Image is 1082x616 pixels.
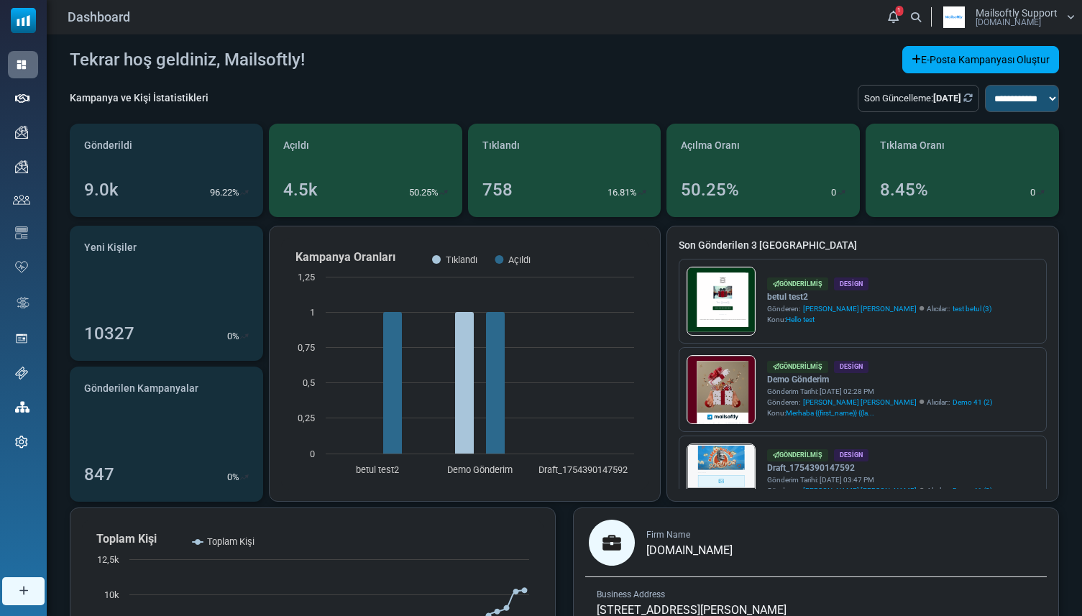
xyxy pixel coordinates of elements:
[104,589,119,600] text: 10k
[298,272,315,282] text: 1,25
[963,93,973,104] a: Refresh Stats
[767,361,828,373] div: Gönderilmiş
[646,530,690,540] span: Firm Name
[303,377,315,388] text: 0,5
[767,485,992,496] div: Gönderen: Alıcılar::
[15,58,28,71] img: dashboard-icon-active.svg
[767,449,828,461] div: Gönderilmiş
[15,261,28,272] img: domain-health-icon.svg
[597,589,665,599] span: Business Address
[15,295,31,311] img: workflow.svg
[767,373,992,386] a: Demo Gönderim
[84,138,132,153] span: Gönderildi
[786,409,874,417] span: Merhaba {(first_name)} {(la...
[880,177,928,203] div: 8.45%
[884,7,903,27] a: 1
[227,470,249,484] div: %
[210,185,239,200] p: 96.22%
[538,464,627,475] text: Draft_1754390147592
[646,543,733,557] span: [DOMAIN_NAME]
[281,238,648,489] svg: Kampanya Oranları
[608,185,637,200] p: 16.81%
[767,290,991,303] a: betul test2
[68,7,130,27] span: Dashboard
[679,238,1047,253] a: Son Gönderilen 3 [GEOGRAPHIC_DATA]
[283,177,318,203] div: 4.5k
[447,464,513,475] text: Demo Gönderim
[207,536,255,547] text: Toplam Kişi
[767,461,992,474] a: Draft_1754390147592
[895,6,903,16] span: 1
[283,138,309,153] span: Açıldı
[298,342,315,353] text: 0,75
[227,329,249,344] div: %
[767,386,992,397] div: Gönderim Tarihi: [DATE] 02:28 PM
[976,18,1041,27] span: [DOMAIN_NAME]
[482,177,513,203] div: 758
[936,6,972,28] img: User Logo
[767,314,991,325] div: Konu:
[803,397,917,408] span: [PERSON_NAME] [PERSON_NAME]
[767,277,828,290] div: Gönderilmiş
[11,8,36,33] img: mailsoftly_icon_blue_white.svg
[15,367,28,380] img: support-icon.svg
[880,138,945,153] span: Tıklama Oranı
[681,177,739,203] div: 50.25%
[803,485,917,496] span: [PERSON_NAME] [PERSON_NAME]
[84,321,134,346] div: 10327
[976,8,1058,18] span: Mailsoftly Support
[767,408,992,418] div: Konu:
[13,195,30,205] img: contacts-icon.svg
[97,554,119,565] text: 12,5k
[902,46,1059,73] a: E-Posta Kampanyası Oluştur
[786,316,815,323] span: Hello test
[767,303,991,314] div: Gönderen: Alıcılar::
[482,138,520,153] span: Tıklandı
[834,361,868,373] div: Design
[409,185,439,200] p: 50.25%
[803,303,917,314] span: [PERSON_NAME] [PERSON_NAME]
[355,464,398,475] text: betul test2
[834,277,868,290] div: Design
[96,532,157,546] text: Toplam Kişi
[1030,185,1035,200] p: 0
[933,93,961,104] b: [DATE]
[298,413,315,423] text: 0,25
[295,250,395,264] text: Kampanya Oranları
[15,436,28,449] img: settings-icon.svg
[767,397,992,408] div: Gönderen: Alıcılar::
[858,85,979,112] div: Son Güncelleme:
[831,185,836,200] p: 0
[834,449,868,461] div: Design
[953,485,992,496] a: Demo 41 (2)
[310,307,315,318] text: 1
[646,545,733,556] a: [DOMAIN_NAME]
[508,254,531,265] text: Açıldı
[84,381,198,396] span: Gönderilen Kampanyalar
[681,138,740,153] span: Açılma Oranı
[767,474,992,485] div: Gönderim Tarihi: [DATE] 03:47 PM
[15,126,28,139] img: campaigns-icon.png
[310,449,315,459] text: 0
[227,470,232,484] p: 0
[953,303,991,314] a: test betul (3)
[70,91,208,106] div: Kampanya ve Kişi İstatistikleri
[15,332,28,345] img: landing_pages.svg
[936,6,1075,28] a: User Logo Mailsoftly Support [DOMAIN_NAME]
[227,329,232,344] p: 0
[15,160,28,173] img: campaigns-icon.png
[446,254,477,265] text: Tıklandı
[70,50,305,70] h4: Tekrar hoş geldiniz, Mailsoftly!
[84,177,119,203] div: 9.0k
[70,226,263,361] a: Yeni Kişiler 10327 0%
[84,240,137,255] span: Yeni Kişiler
[953,397,992,408] a: Demo 41 (2)
[15,226,28,239] img: email-templates-icon.svg
[84,461,114,487] div: 847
